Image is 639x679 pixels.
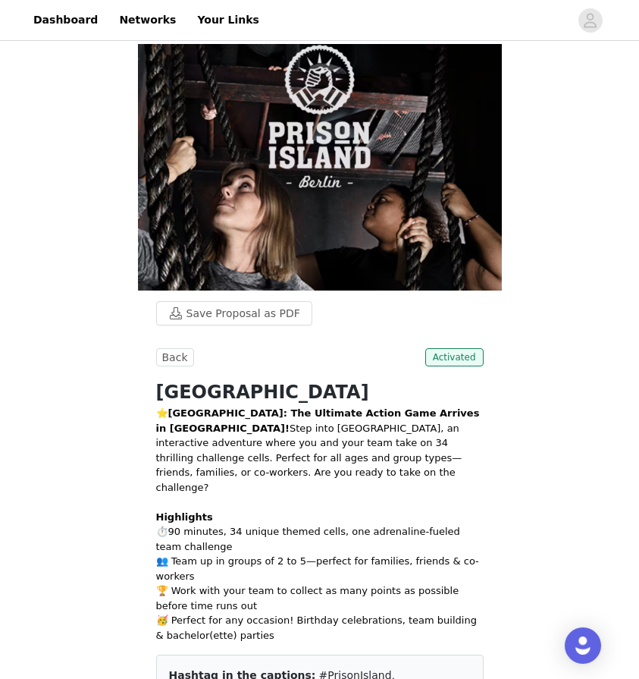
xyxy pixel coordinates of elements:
[138,44,502,291] img: campaign image
[156,407,480,434] strong: [GEOGRAPHIC_DATA]: The Ultimate Action Game Arrives in [GEOGRAPHIC_DATA]!
[156,348,194,366] button: Back
[110,3,185,37] a: Networks
[188,3,268,37] a: Your Links
[156,406,484,643] p: ⭐ Step into [GEOGRAPHIC_DATA], an interactive adventure where you and your team take on 34 thrill...
[24,3,107,37] a: Dashboard
[565,627,601,664] div: Open Intercom Messenger
[156,379,484,406] h1: [GEOGRAPHIC_DATA]
[156,301,312,325] button: Save Proposal as PDF
[425,348,484,366] span: Activated
[156,511,213,523] strong: Highlights
[583,8,597,33] div: avatar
